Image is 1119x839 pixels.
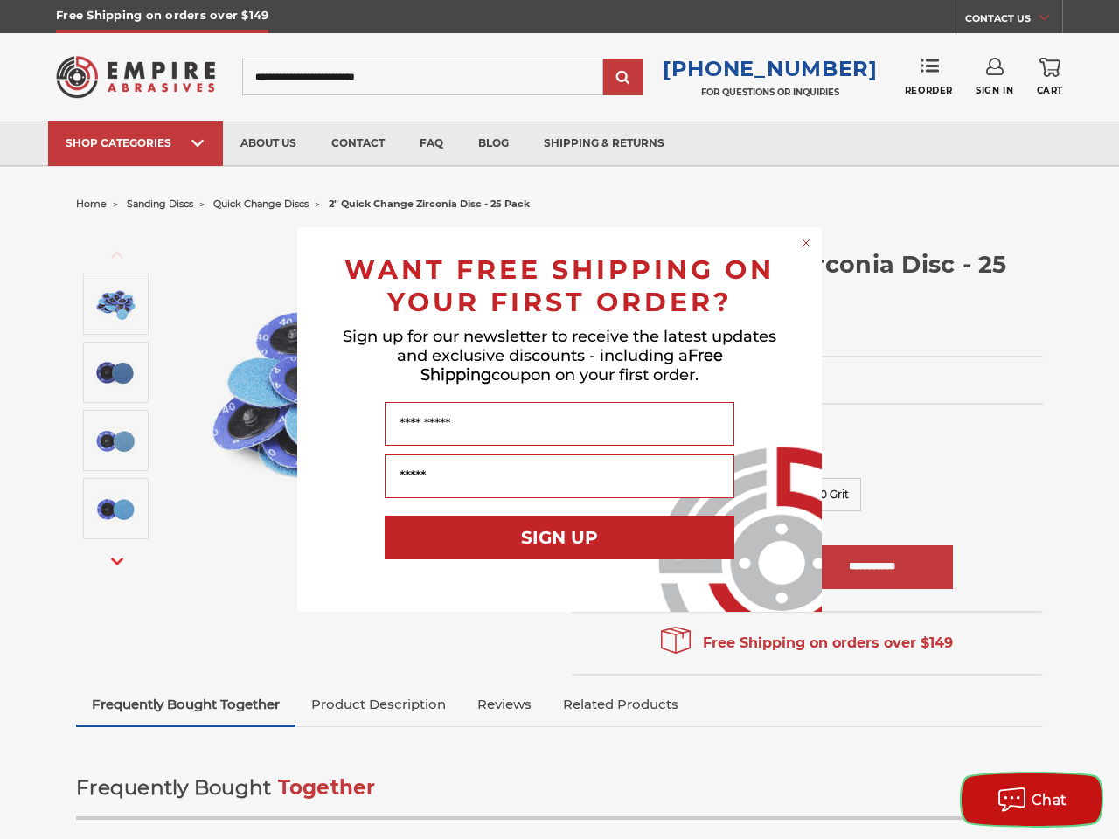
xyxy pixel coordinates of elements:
[385,516,734,559] button: SIGN UP
[344,253,775,318] span: WANT FREE SHIPPING ON YOUR FIRST ORDER?
[343,327,776,385] span: Sign up for our newsletter to receive the latest updates and exclusive discounts - including a co...
[1032,792,1067,808] span: Chat
[420,346,723,385] span: Free Shipping
[962,773,1102,826] button: Chat
[797,234,815,252] button: Close dialog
